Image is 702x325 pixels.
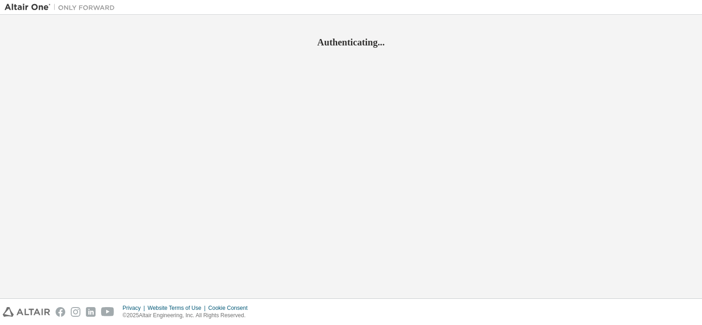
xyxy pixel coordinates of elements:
[3,307,50,317] img: altair_logo.svg
[5,36,697,48] h2: Authenticating...
[101,307,114,317] img: youtube.svg
[208,304,253,312] div: Cookie Consent
[71,307,80,317] img: instagram.svg
[123,312,253,319] p: © 2025 Altair Engineering, Inc. All Rights Reserved.
[56,307,65,317] img: facebook.svg
[5,3,119,12] img: Altair One
[147,304,208,312] div: Website Terms of Use
[123,304,147,312] div: Privacy
[86,307,96,317] img: linkedin.svg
